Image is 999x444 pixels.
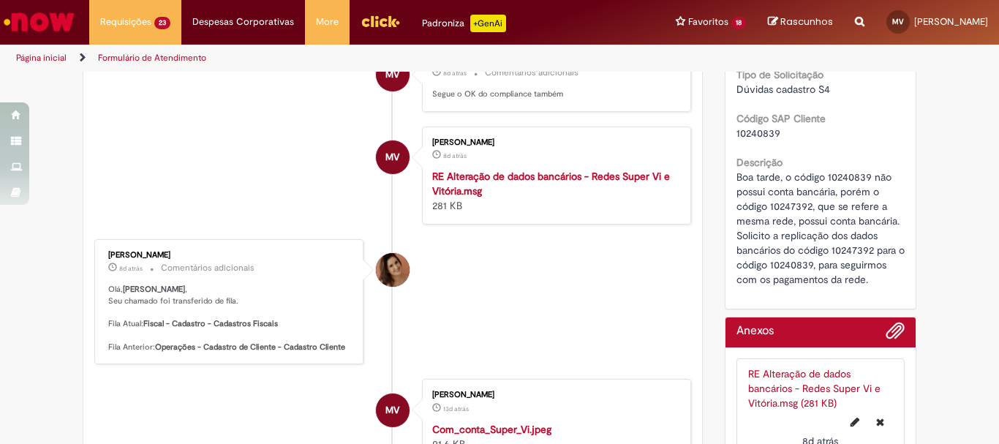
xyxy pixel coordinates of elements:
[886,321,905,347] button: Adicionar anexos
[443,405,469,413] span: 13d atrás
[432,170,670,197] a: RE Alteração de dados bancários - Redes Super Vi e Vitória.msg
[736,68,823,81] b: Tipo de Solicitação
[316,15,339,29] span: More
[11,45,655,72] ul: Trilhas de página
[443,151,467,160] time: 23/09/2025 17:48:57
[443,405,469,413] time: 18/09/2025 16:51:12
[16,52,67,64] a: Página inicial
[119,264,143,273] time: 23/09/2025 16:27:28
[867,410,893,434] button: Excluir RE Alteração de dados bancários - Redes Super Vi e Vitória.msg
[736,156,783,169] b: Descrição
[376,58,410,91] div: Maria Fernanda Brandao Vinholis
[736,170,908,286] span: Boa tarde, o código 10240839 não possui conta bancária, porém o código 10247392, que se refere a ...
[432,89,676,100] p: Segue o OK do compliance também
[736,325,774,338] h2: Anexos
[780,15,833,29] span: Rascunhos
[361,10,400,32] img: click_logo_yellow_360x200.png
[914,15,988,28] span: [PERSON_NAME]
[443,69,467,78] time: 23/09/2025 17:49:14
[731,17,746,29] span: 18
[376,140,410,174] div: Maria Fernanda Brandao Vinholis
[736,83,830,96] span: Dúvidas cadastro S4
[1,7,77,37] img: ServiceNow
[192,15,294,29] span: Despesas Corporativas
[485,67,578,79] small: Comentários adicionais
[736,112,826,125] b: Código SAP Cliente
[123,284,185,295] b: [PERSON_NAME]
[432,423,551,436] a: Com_conta_Super_Vi.jpeg
[385,393,399,428] span: MV
[98,52,206,64] a: Formulário de Atendimento
[161,262,255,274] small: Comentários adicionais
[376,394,410,427] div: Maria Fernanda Brandao Vinholis
[748,367,881,410] a: RE Alteração de dados bancários - Redes Super Vi e Vitória.msg (281 KB)
[119,264,143,273] span: 8d atrás
[154,17,170,29] span: 23
[768,15,833,29] a: Rascunhos
[688,15,728,29] span: Favoritos
[108,251,352,260] div: [PERSON_NAME]
[108,284,352,353] p: Olá, , Seu chamado foi transferido de fila. Fila Atual: Fila Anterior:
[443,151,467,160] span: 8d atrás
[100,15,151,29] span: Requisições
[432,391,676,399] div: [PERSON_NAME]
[376,253,410,287] div: Emiliane Dias De Souza
[470,15,506,32] p: +GenAi
[736,127,780,140] span: 10240839
[385,140,399,175] span: MV
[385,57,399,92] span: MV
[143,318,278,329] b: Fiscal - Cadastro - Cadastros Fiscais
[155,342,345,353] b: Operações - Cadastro de Cliente - Cadastro Cliente
[892,17,904,26] span: MV
[842,410,868,434] button: Editar nome de arquivo RE Alteração de dados bancários - Redes Super Vi e Vitória.msg
[432,138,676,147] div: [PERSON_NAME]
[432,169,676,213] div: 281 KB
[422,15,506,32] div: Padroniza
[443,69,467,78] span: 8d atrás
